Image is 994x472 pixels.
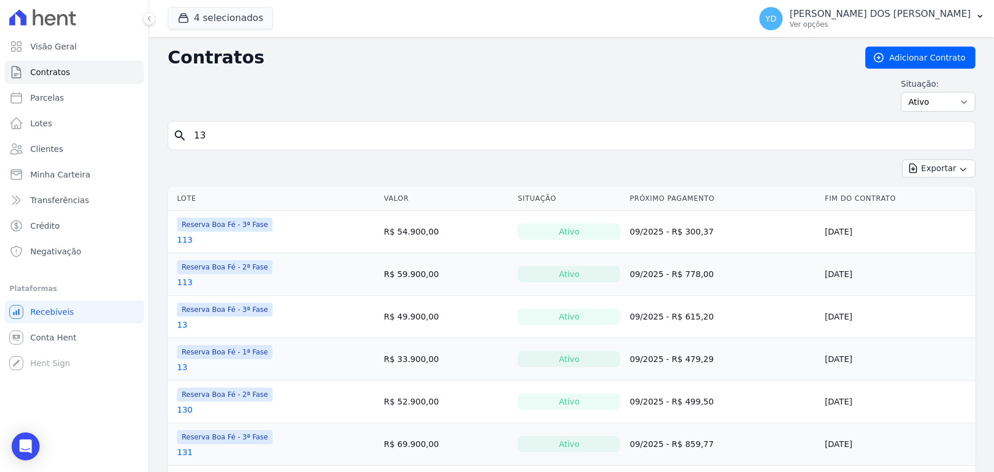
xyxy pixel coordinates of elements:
[379,338,513,381] td: R$ 33.900,00
[518,223,620,240] div: Ativo
[379,253,513,296] td: R$ 59.900,00
[790,20,971,29] p: Ver opções
[629,269,713,279] a: 09/2025 - R$ 778,00
[177,303,273,317] span: Reserva Boa Fé - 3ª Fase
[5,163,144,186] a: Minha Carteira
[750,2,994,35] button: YD [PERSON_NAME] DOS [PERSON_NAME] Ver opções
[177,234,193,246] a: 113
[30,332,76,343] span: Conta Hent
[30,246,82,257] span: Negativação
[629,312,713,321] a: 09/2025 - R$ 615,20
[625,187,820,211] th: Próximo Pagamento
[629,354,713,364] a: 09/2025 - R$ 479,29
[177,404,193,416] a: 130
[5,240,144,263] a: Negativação
[379,381,513,423] td: R$ 52.900,00
[379,187,513,211] th: Valor
[168,187,379,211] th: Lote
[518,436,620,452] div: Ativo
[168,47,847,68] h2: Contratos
[12,432,40,460] div: Open Intercom Messenger
[629,397,713,406] a: 09/2025 - R$ 499,50
[790,8,971,20] p: [PERSON_NAME] DOS [PERSON_NAME]
[173,129,187,143] i: search
[518,266,620,282] div: Ativo
[30,41,77,52] span: Visão Geral
[5,86,144,109] a: Parcelas
[5,300,144,324] a: Recebíveis
[379,211,513,253] td: R$ 54.900,00
[379,423,513,466] td: R$ 69.900,00
[5,35,144,58] a: Visão Geral
[30,143,63,155] span: Clientes
[177,361,188,373] a: 13
[177,345,273,359] span: Reserva Boa Fé - 1ª Fase
[865,47,975,69] a: Adicionar Contrato
[820,381,975,423] td: [DATE]
[820,423,975,466] td: [DATE]
[30,118,52,129] span: Lotes
[901,78,975,90] label: Situação:
[177,218,273,232] span: Reserva Boa Fé - 3ª Fase
[820,296,975,338] td: [DATE]
[177,446,193,458] a: 131
[30,306,74,318] span: Recebíveis
[30,169,90,180] span: Minha Carteira
[30,220,60,232] span: Crédito
[5,326,144,349] a: Conta Hent
[902,159,975,178] button: Exportar
[513,187,625,211] th: Situação
[5,137,144,161] a: Clientes
[518,351,620,367] div: Ativo
[30,66,70,78] span: Contratos
[177,276,193,288] a: 113
[5,112,144,135] a: Lotes
[629,439,713,449] a: 09/2025 - R$ 859,77
[518,393,620,410] div: Ativo
[168,7,273,29] button: 4 selecionados
[379,296,513,338] td: R$ 49.900,00
[820,338,975,381] td: [DATE]
[765,15,776,23] span: YD
[5,189,144,212] a: Transferências
[518,308,620,325] div: Ativo
[5,214,144,237] a: Crédito
[177,430,273,444] span: Reserva Boa Fé - 3ª Fase
[820,187,975,211] th: Fim do Contrato
[177,260,273,274] span: Reserva Boa Fé - 2ª Fase
[629,227,713,236] a: 09/2025 - R$ 300,37
[30,92,64,104] span: Parcelas
[820,211,975,253] td: [DATE]
[187,124,970,147] input: Buscar por nome do lote
[177,388,273,402] span: Reserva Boa Fé - 2ª Fase
[177,319,188,331] a: 13
[9,282,139,296] div: Plataformas
[820,253,975,296] td: [DATE]
[5,61,144,84] a: Contratos
[30,194,89,206] span: Transferências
